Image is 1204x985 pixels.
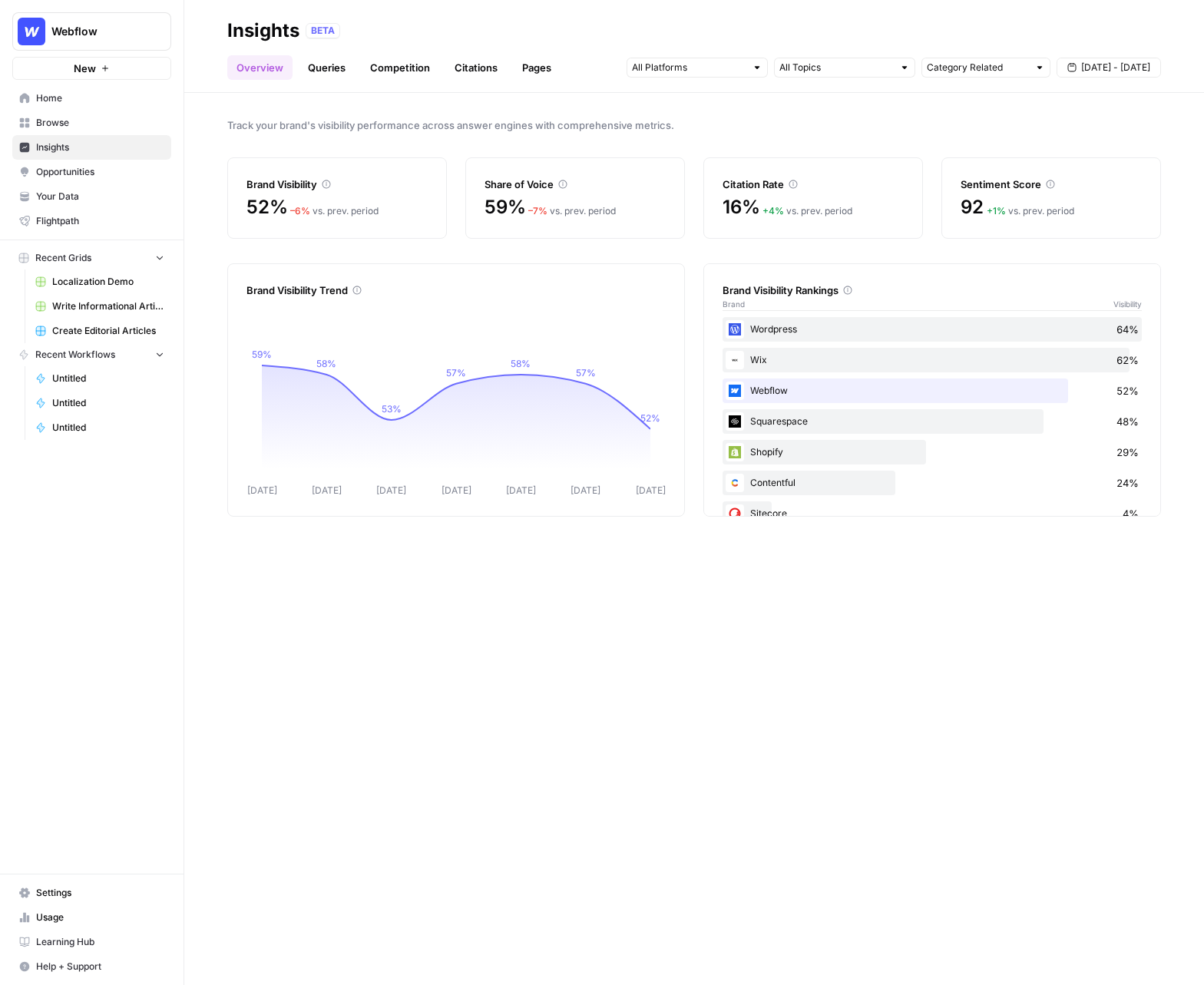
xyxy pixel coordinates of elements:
span: Recent Workflows [35,348,115,362]
div: BETA [306,23,340,38]
tspan: [DATE] [312,484,342,496]
div: Contentful [723,471,1142,495]
span: 62% [1116,352,1139,368]
span: Untitled [52,396,164,410]
tspan: [DATE] [376,484,406,496]
a: Pages [513,55,561,80]
tspan: [DATE] [442,484,471,496]
div: Brand Visibility Trend [246,283,666,298]
tspan: [DATE] [636,484,666,496]
a: Citations [445,55,507,80]
a: Home [12,86,171,111]
span: Brand [723,298,745,310]
div: Webflow [723,378,1142,403]
span: 52% [246,195,287,220]
div: Brand Visibility Rankings [723,283,1142,298]
span: Untitled [52,372,164,385]
a: Browse [12,111,171,135]
span: + 4 % [762,205,784,217]
input: All Topics [779,60,893,75]
input: Category Related [927,60,1028,75]
span: + 1 % [987,205,1006,217]
a: Untitled [28,391,171,415]
span: 29% [1116,445,1139,460]
div: Sentiment Score [961,177,1142,192]
a: Flightpath [12,209,171,233]
span: Untitled [52,421,164,435]
button: New [12,57,171,80]
img: onsbemoa9sjln5gpq3z6gl4wfdvr [726,412,744,431]
span: Home [36,91,164,105]
span: Learning Hub [36,935,164,949]
div: Shopify [723,440,1142,464]
span: New [74,61,96,76]
a: Untitled [28,366,171,391]
a: Competition [361,55,439,80]
span: Insights [36,140,164,154]
img: i4x52ilb2nzb0yhdjpwfqj6p8htt [726,351,744,369]
tspan: 57% [576,367,596,378]
span: Opportunities [36,165,164,179]
tspan: 57% [446,367,466,378]
button: Recent Grids [12,246,171,269]
button: Workspace: Webflow [12,12,171,51]
span: Track your brand's visibility performance across answer engines with comprehensive metrics. [227,117,1161,133]
a: Usage [12,905,171,930]
tspan: 52% [640,412,660,424]
span: Visibility [1113,298,1142,310]
img: wrtrwb713zz0l631c70900pxqvqh [726,443,744,461]
span: 59% [485,195,525,220]
tspan: 53% [382,403,402,415]
span: Write Informational Article [52,299,164,313]
a: Overview [227,55,293,80]
span: Settings [36,886,164,900]
span: Localization Demo [52,275,164,289]
div: Sitecore [723,501,1142,526]
img: Webflow Logo [18,18,45,45]
span: Create Editorial Articles [52,324,164,338]
input: All Platforms [632,60,746,75]
span: Recent Grids [35,251,91,265]
span: 64% [1116,322,1139,337]
span: 4% [1123,506,1139,521]
span: – 6 % [290,205,310,217]
tspan: 58% [511,358,531,369]
a: Create Editorial Articles [28,319,171,343]
a: Learning Hub [12,930,171,954]
div: Squarespace [723,409,1142,434]
tspan: [DATE] [571,484,600,496]
button: Recent Workflows [12,343,171,366]
a: Queries [299,55,355,80]
img: 2ud796hvc3gw7qwjscn75txc5abr [726,474,744,492]
div: vs. prev. period [987,204,1074,218]
span: 24% [1116,475,1139,491]
img: 22xsrp1vvxnaoilgdb3s3rw3scik [726,320,744,339]
div: Share of Voice [485,177,666,192]
span: Usage [36,911,164,924]
span: 92 [961,195,984,220]
tspan: [DATE] [247,484,277,496]
span: Webflow [51,24,144,39]
span: Your Data [36,190,164,203]
img: nkwbr8leobsn7sltvelb09papgu0 [726,504,744,523]
span: – 7 % [528,205,547,217]
a: Your Data [12,184,171,209]
div: Brand Visibility [246,177,428,192]
div: Citation Rate [723,177,904,192]
div: vs. prev. period [528,204,616,218]
span: 48% [1116,414,1139,429]
tspan: [DATE] [506,484,536,496]
div: Wix [723,348,1142,372]
a: Insights [12,135,171,160]
span: Browse [36,116,164,130]
div: Insights [227,18,299,43]
div: vs. prev. period [762,204,852,218]
img: a1pu3e9a4sjoov2n4mw66knzy8l8 [726,382,744,400]
div: vs. prev. period [290,204,379,218]
span: 52% [1116,383,1139,398]
tspan: 58% [316,358,336,369]
tspan: 59% [252,349,272,360]
a: Untitled [28,415,171,440]
span: [DATE] - [DATE] [1081,61,1150,74]
div: Wordpress [723,317,1142,342]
